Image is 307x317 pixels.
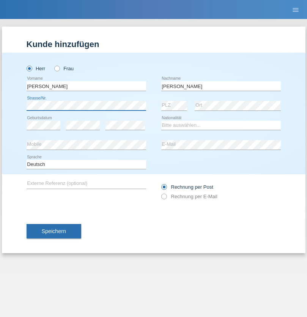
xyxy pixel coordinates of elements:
[54,66,74,71] label: Frau
[161,194,166,203] input: Rechnung per E-Mail
[161,194,217,199] label: Rechnung per E-Mail
[27,39,281,49] h1: Kunde hinzufügen
[161,184,166,194] input: Rechnung per Post
[42,228,66,234] span: Speichern
[27,66,31,71] input: Herr
[288,7,303,12] a: menu
[27,224,81,238] button: Speichern
[161,184,213,190] label: Rechnung per Post
[27,66,46,71] label: Herr
[54,66,59,71] input: Frau
[292,6,299,14] i: menu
